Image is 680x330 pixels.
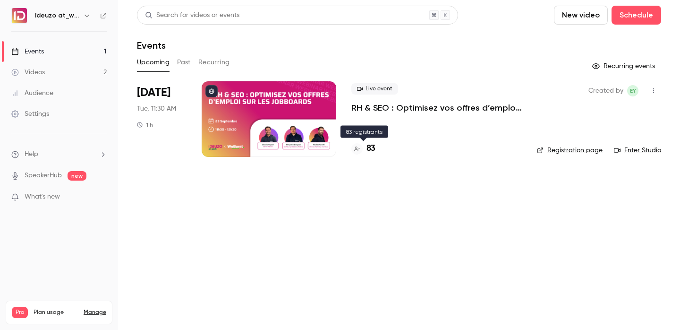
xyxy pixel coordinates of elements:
img: Ideuzo at_work [12,8,27,23]
button: New video [554,6,608,25]
span: Tue, 11:30 AM [137,104,176,113]
a: RH & SEO : Optimisez vos offres d’emploi sur les jobboards [351,102,522,113]
div: 1 h [137,121,153,129]
div: Audience [11,88,53,98]
div: Events [11,47,44,56]
div: Search for videos or events [145,10,239,20]
a: Registration page [537,146,603,155]
a: 83 [351,142,375,155]
iframe: Noticeable Trigger [95,193,107,201]
a: Manage [84,309,106,316]
span: [DATE] [137,85,170,100]
button: Recurring [198,55,230,70]
span: Pro [12,307,28,318]
span: Eva Yahiaoui [627,85,638,96]
button: Recurring events [588,59,661,74]
h1: Events [137,40,166,51]
div: Settings [11,109,49,119]
div: Sep 23 Tue, 11:30 AM (Europe/Madrid) [137,81,187,157]
span: new [68,171,86,181]
button: Past [177,55,191,70]
a: SpeakerHub [25,171,62,181]
span: EY [630,85,636,96]
a: Enter Studio [614,146,661,155]
span: Plan usage [34,309,78,316]
button: Schedule [612,6,661,25]
div: Videos [11,68,45,77]
li: help-dropdown-opener [11,149,107,159]
span: Created by [588,85,623,96]
span: Live event [351,83,398,95]
h4: 83 [366,142,375,155]
button: Upcoming [137,55,170,70]
h6: Ideuzo at_work [35,11,79,20]
span: Help [25,149,38,159]
span: What's new [25,192,60,202]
